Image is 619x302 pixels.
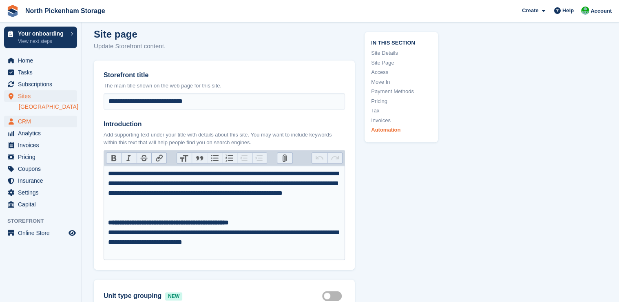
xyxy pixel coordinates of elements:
p: Update Storefront content. [94,42,355,51]
button: Bullets [207,153,222,163]
p: Your onboarding [18,31,66,36]
span: Invoices [18,139,67,151]
label: Unit type grouping [104,291,322,301]
span: Sites [18,90,67,102]
a: North Pickenham Storage [22,4,108,18]
a: menu [4,151,77,163]
span: Insurance [18,175,67,186]
a: Payment Methods [371,88,431,96]
a: menu [4,175,77,186]
span: Subscriptions [18,78,67,90]
span: Coupons [18,163,67,174]
a: menu [4,116,77,127]
button: Link [151,153,166,163]
span: CRM [18,116,67,127]
a: Site Page [371,59,431,67]
span: Create [522,7,538,15]
button: Redo [327,153,342,163]
a: menu [4,128,77,139]
button: Bold [106,153,122,163]
a: Tax [371,107,431,115]
a: menu [4,55,77,66]
button: Attach Files [277,153,292,163]
span: NEW [165,292,182,300]
label: Show groups on storefront [322,295,345,296]
img: stora-icon-8386f47178a22dfd0bd8f6a31ec36ba5ce8667c1dd55bd0f319d3a0aa187defe.svg [7,5,19,17]
span: In this section [371,38,431,46]
span: Home [18,55,67,66]
span: Pricing [18,151,67,163]
label: Introduction [104,119,345,129]
a: menu [4,67,77,78]
a: menu [4,163,77,174]
a: Invoices [371,116,431,125]
p: The main title shown on the web page for this site. [104,82,345,90]
a: menu [4,90,77,102]
a: menu [4,78,77,90]
img: Chris Gulliver [581,7,589,15]
span: Settings [18,187,67,198]
span: Analytics [18,128,67,139]
a: Pricing [371,97,431,105]
span: Storefront [7,217,81,225]
h2: Site page [94,27,355,42]
p: View next steps [18,38,66,45]
button: Undo [312,153,327,163]
button: Increase Level [252,153,267,163]
trix-editor: Introduction [104,166,345,260]
span: Help [562,7,574,15]
a: Access [371,69,431,77]
a: Site Details [371,49,431,58]
span: Account [590,7,612,15]
label: Storefront title [104,70,345,80]
button: Decrease Level [237,153,252,163]
a: menu [4,187,77,198]
a: Preview store [67,228,77,238]
a: menu [4,227,77,239]
span: Tasks [18,67,67,78]
button: Strikethrough [137,153,152,163]
a: Your onboarding View next steps [4,27,77,48]
button: Italic [122,153,137,163]
a: Move In [371,78,431,86]
button: Quote [192,153,207,163]
button: Numbers [222,153,237,163]
span: Capital [18,199,67,210]
span: Online Store [18,227,67,239]
a: [GEOGRAPHIC_DATA] [19,103,77,111]
a: menu [4,139,77,151]
a: Automation [371,126,431,134]
button: Heading [177,153,192,163]
p: Add supporting text under your title with details about this site. You may want to include keywor... [104,131,345,147]
a: menu [4,199,77,210]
